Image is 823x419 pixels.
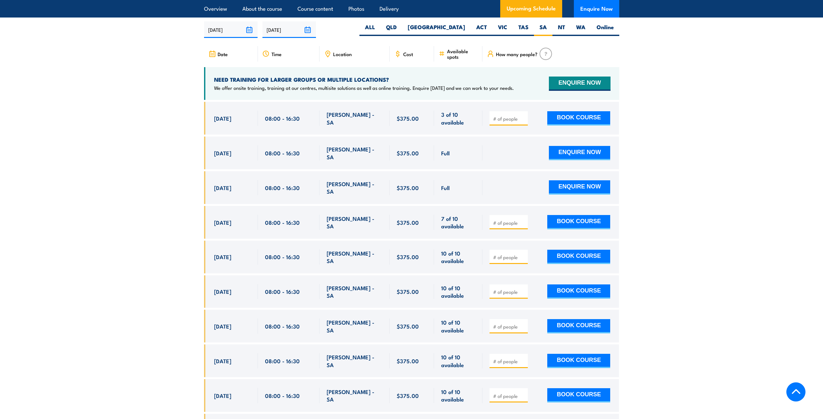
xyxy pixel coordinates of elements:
[327,284,382,299] span: [PERSON_NAME] - SA
[214,114,231,122] span: [DATE]
[214,322,231,330] span: [DATE]
[591,23,619,36] label: Online
[397,357,419,365] span: $375.00
[204,21,258,38] input: From date
[327,318,382,334] span: [PERSON_NAME] - SA
[265,219,300,226] span: 08:00 - 16:30
[571,23,591,36] label: WA
[402,23,471,36] label: [GEOGRAPHIC_DATA]
[441,215,475,230] span: 7 of 10 available
[327,111,382,126] span: [PERSON_NAME] - SA
[549,77,610,91] button: ENQUIRE NOW
[549,180,610,195] button: ENQUIRE NOW
[214,219,231,226] span: [DATE]
[493,289,526,295] input: # of people
[272,51,282,57] span: Time
[547,250,610,264] button: BOOK COURSE
[214,253,231,260] span: [DATE]
[327,145,382,161] span: [PERSON_NAME] - SA
[327,388,382,403] span: [PERSON_NAME] - SA
[218,51,228,57] span: Date
[493,393,526,399] input: # of people
[397,392,419,399] span: $375.00
[265,392,300,399] span: 08:00 - 16:30
[441,353,475,368] span: 10 of 10 available
[265,322,300,330] span: 08:00 - 16:30
[397,219,419,226] span: $375.00
[359,23,381,36] label: ALL
[397,322,419,330] span: $375.00
[493,358,526,365] input: # of people
[493,115,526,122] input: # of people
[214,149,231,157] span: [DATE]
[214,288,231,295] span: [DATE]
[262,21,316,38] input: To date
[441,388,475,403] span: 10 of 10 available
[447,48,478,59] span: Available spots
[327,180,382,195] span: [PERSON_NAME] - SA
[441,249,475,265] span: 10 of 10 available
[547,284,610,299] button: BOOK COURSE
[403,51,413,57] span: Cost
[265,253,300,260] span: 08:00 - 16:30
[327,249,382,265] span: [PERSON_NAME] - SA
[547,215,610,229] button: BOOK COURSE
[214,184,231,191] span: [DATE]
[397,114,419,122] span: $375.00
[214,76,514,83] h4: NEED TRAINING FOR LARGER GROUPS OR MULTIPLE LOCATIONS?
[214,392,231,399] span: [DATE]
[265,288,300,295] span: 08:00 - 16:30
[441,149,450,157] span: Full
[333,51,352,57] span: Location
[397,288,419,295] span: $375.00
[214,85,514,91] p: We offer onsite training, training at our centres, multisite solutions as well as online training...
[265,184,300,191] span: 08:00 - 16:30
[441,318,475,334] span: 10 of 10 available
[552,23,571,36] label: NT
[493,220,526,226] input: # of people
[547,354,610,368] button: BOOK COURSE
[547,388,610,402] button: BOOK COURSE
[265,114,300,122] span: 08:00 - 16:30
[471,23,492,36] label: ACT
[397,184,419,191] span: $375.00
[492,23,513,36] label: VIC
[534,23,552,36] label: SA
[547,111,610,126] button: BOOK COURSE
[493,254,526,260] input: # of people
[327,353,382,368] span: [PERSON_NAME] - SA
[441,184,450,191] span: Full
[327,215,382,230] span: [PERSON_NAME] - SA
[214,357,231,365] span: [DATE]
[441,111,475,126] span: 3 of 10 available
[397,149,419,157] span: $375.00
[547,319,610,333] button: BOOK COURSE
[513,23,534,36] label: TAS
[496,51,538,57] span: How many people?
[397,253,419,260] span: $375.00
[441,284,475,299] span: 10 of 10 available
[493,323,526,330] input: # of people
[265,357,300,365] span: 08:00 - 16:30
[381,23,402,36] label: QLD
[265,149,300,157] span: 08:00 - 16:30
[549,146,610,160] button: ENQUIRE NOW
